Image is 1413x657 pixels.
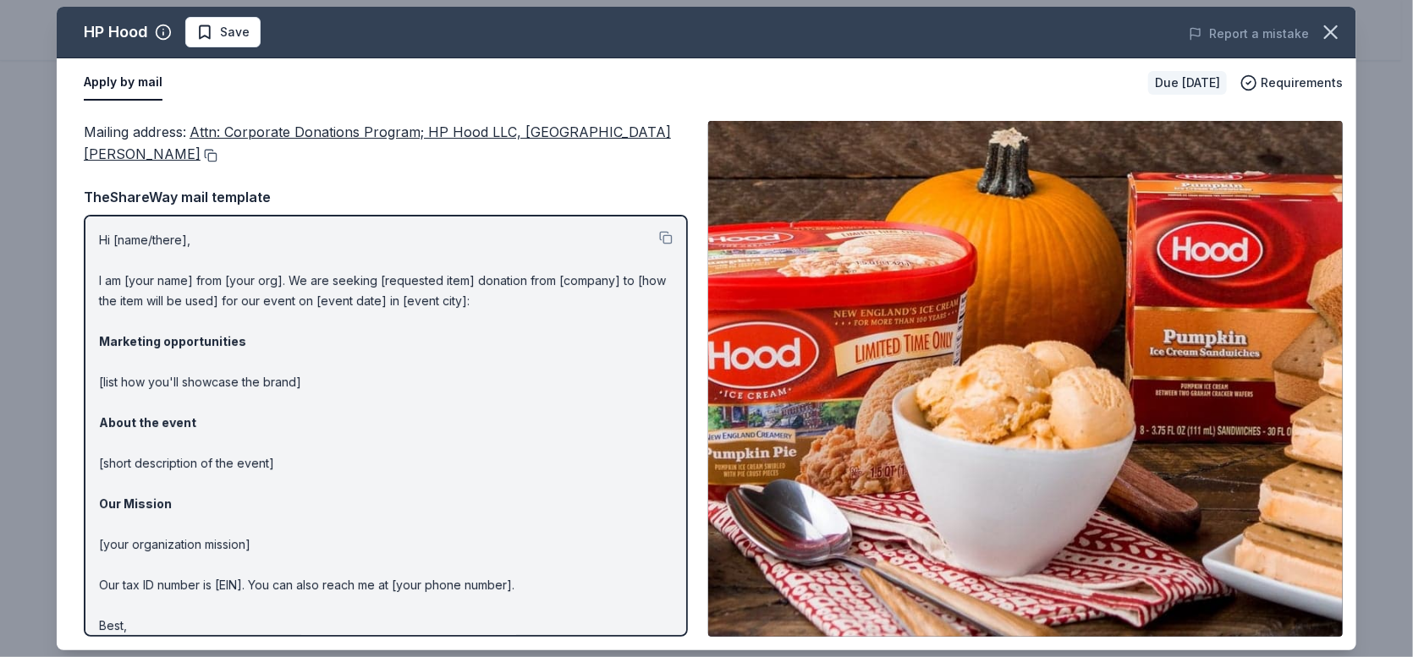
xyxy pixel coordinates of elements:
[1261,73,1343,93] span: Requirements
[708,121,1343,637] img: Image for HP Hood
[84,121,688,166] div: Mailing address :
[99,230,673,656] p: Hi [name/there], I am [your name] from [your org]. We are seeking [requested item] donation from ...
[84,123,671,162] span: Attn: Corporate Donations Program; HP Hood LLC, [GEOGRAPHIC_DATA][PERSON_NAME]
[84,65,162,101] button: Apply by mail
[99,496,172,511] strong: Our Mission
[99,334,246,348] strong: Marketing opportunities
[99,415,196,430] strong: About the event
[1189,24,1309,44] button: Report a mistake
[84,19,148,46] div: HP Hood
[1240,73,1343,93] button: Requirements
[185,17,261,47] button: Save
[220,22,250,42] span: Save
[84,186,688,208] div: TheShareWay mail template
[1148,71,1227,95] div: Due [DATE]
